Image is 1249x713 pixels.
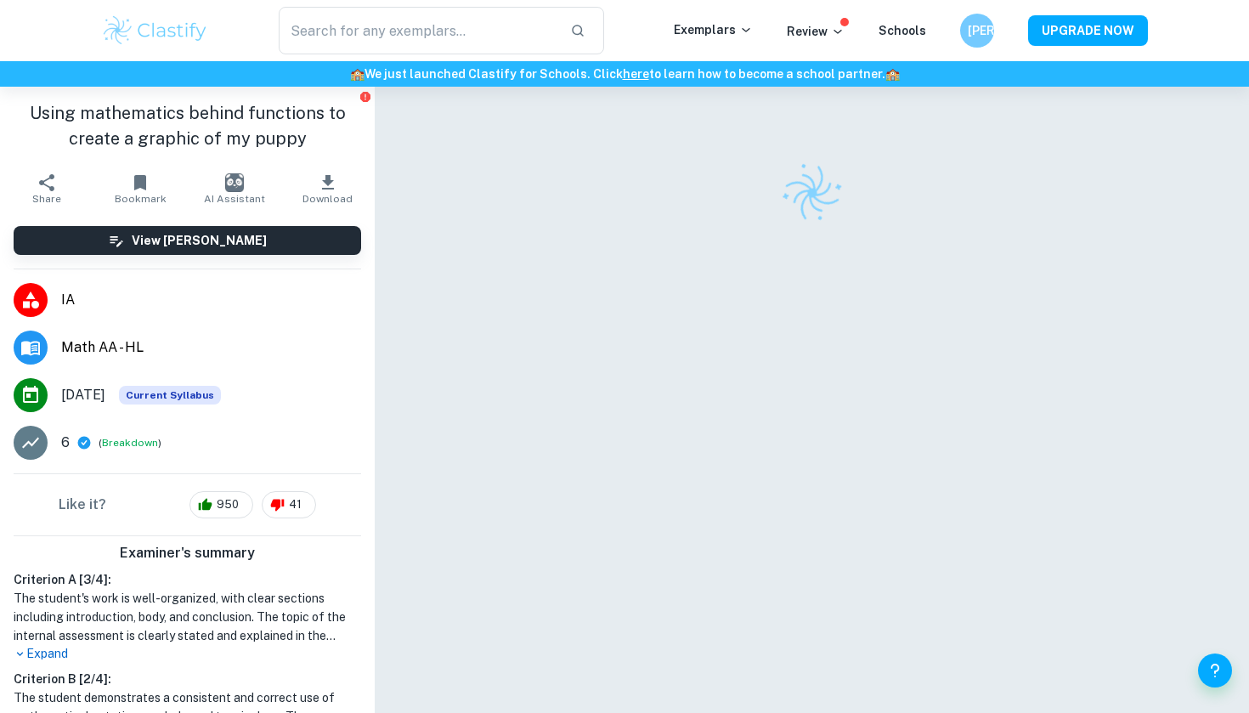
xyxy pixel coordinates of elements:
[61,337,361,358] span: Math AA - HL
[960,14,994,48] button: [PERSON_NAME]
[61,433,70,453] p: 6
[280,496,311,513] span: 41
[14,670,361,688] h6: Criterion B [ 2 / 4 ]:
[771,152,853,234] img: Clastify logo
[32,193,61,205] span: Share
[623,67,649,81] a: here
[262,491,316,518] div: 41
[14,570,361,589] h6: Criterion A [ 3 / 4 ]:
[61,385,105,405] span: [DATE]
[102,435,158,450] button: Breakdown
[101,14,209,48] img: Clastify logo
[61,290,361,310] span: IA
[225,173,244,192] img: AI Assistant
[119,386,221,405] div: This exemplar is based on the current syllabus. Feel free to refer to it for inspiration/ideas wh...
[189,491,253,518] div: 950
[115,193,167,205] span: Bookmark
[207,496,248,513] span: 950
[674,20,753,39] p: Exemplars
[350,67,365,81] span: 🏫
[7,543,368,563] h6: Examiner's summary
[119,386,221,405] span: Current Syllabus
[59,495,106,515] h6: Like it?
[279,7,557,54] input: Search for any exemplars...
[132,231,267,250] h6: View [PERSON_NAME]
[968,21,987,40] h6: [PERSON_NAME]
[99,435,161,451] span: ( )
[281,165,375,212] button: Download
[787,22,845,41] p: Review
[1028,15,1148,46] button: UPGRADE NOW
[3,65,1246,83] h6: We just launched Clastify for Schools. Click to learn how to become a school partner.
[14,645,361,663] p: Expand
[359,90,371,103] button: Report issue
[188,165,281,212] button: AI Assistant
[14,226,361,255] button: View [PERSON_NAME]
[204,193,265,205] span: AI Assistant
[302,193,353,205] span: Download
[93,165,187,212] button: Bookmark
[885,67,900,81] span: 🏫
[14,589,361,645] h1: The student's work is well-organized, with clear sections including introduction, body, and concl...
[1198,654,1232,688] button: Help and Feedback
[14,100,361,151] h1: Using mathematics behind functions to create a graphic of my puppy
[879,24,926,37] a: Schools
